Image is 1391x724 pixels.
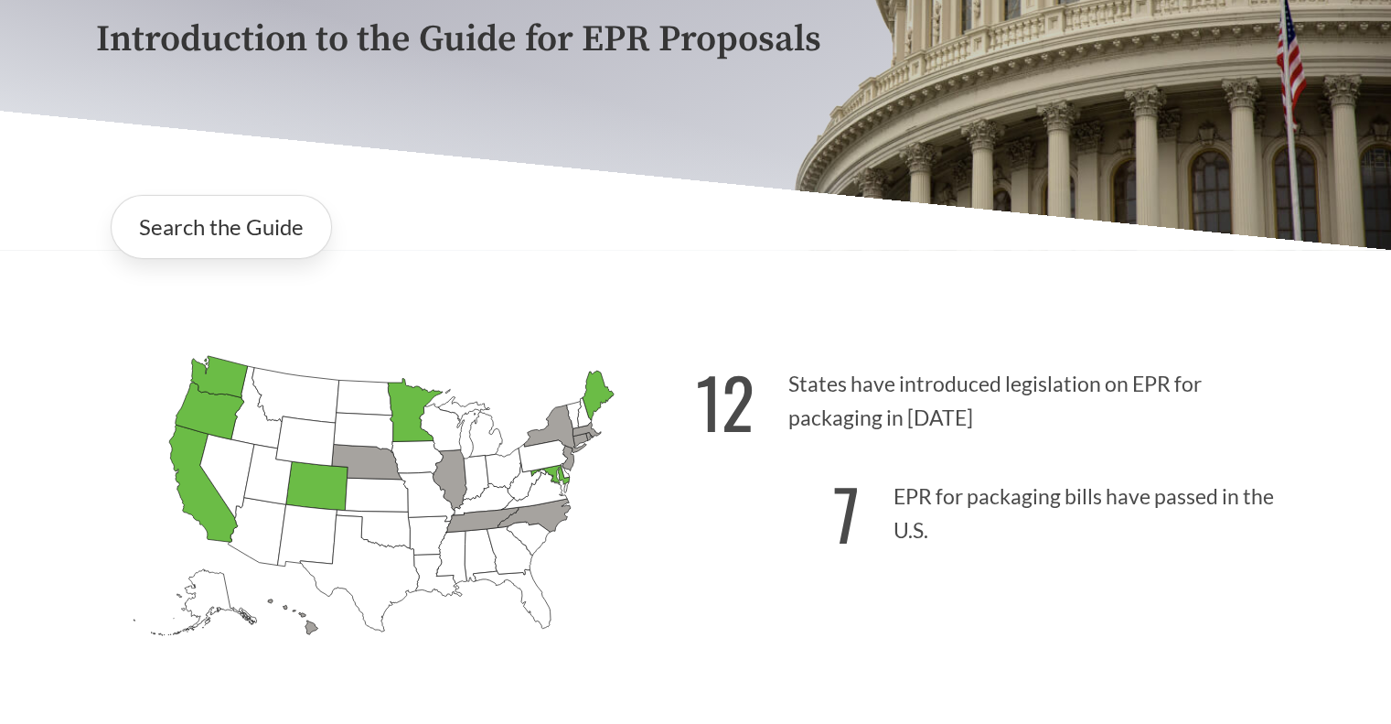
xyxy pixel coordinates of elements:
p: States have introduced legislation on EPR for packaging in [DATE] [696,340,1296,452]
a: Search the Guide [111,195,332,259]
strong: 12 [696,351,754,452]
strong: 7 [833,462,860,564]
p: Introduction to the Guide for EPR Proposals [96,19,1296,60]
p: EPR for packaging bills have passed in the U.S. [696,452,1296,565]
